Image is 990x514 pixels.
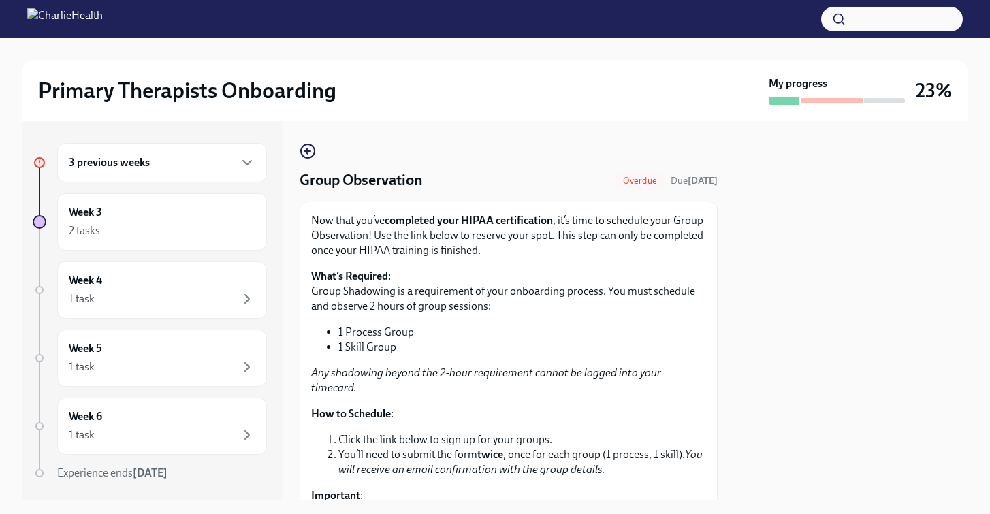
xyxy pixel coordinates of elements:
[69,341,102,356] h6: Week 5
[477,448,503,461] strong: twice
[311,213,706,258] p: Now that you’ve , it’s time to schedule your Group Observation! Use the link below to reserve you...
[69,155,150,170] h6: 3 previous weeks
[69,205,102,220] h6: Week 3
[615,176,665,186] span: Overdue
[338,432,706,447] li: Click the link below to sign up for your groups.
[916,78,952,103] h3: 23%
[69,291,95,306] div: 1 task
[671,174,718,187] span: August 23rd, 2025 10:00
[311,270,388,283] strong: What’s Required
[338,447,706,477] li: You’ll need to submit the form , once for each group (1 process, 1 skill).
[311,407,391,420] strong: How to Schedule
[385,214,553,227] strong: completed your HIPAA certification
[33,261,267,319] a: Week 41 task
[57,143,267,182] div: 3 previous weeks
[33,398,267,455] a: Week 61 task
[688,175,718,187] strong: [DATE]
[69,428,95,443] div: 1 task
[671,175,718,187] span: Due
[338,340,706,355] li: 1 Skill Group
[338,325,706,340] li: 1 Process Group
[69,273,102,288] h6: Week 4
[38,77,336,104] h2: Primary Therapists Onboarding
[33,193,267,251] a: Week 32 tasks
[311,269,706,314] p: : Group Shadowing is a requirement of your onboarding process. You must schedule and observe 2 ho...
[33,330,267,387] a: Week 51 task
[27,8,103,30] img: CharlieHealth
[311,488,706,503] p: :
[769,76,827,91] strong: My progress
[311,489,360,502] strong: Important
[69,409,102,424] h6: Week 6
[311,366,661,394] em: Any shadowing beyond the 2-hour requirement cannot be logged into your timecard.
[57,466,167,479] span: Experience ends
[133,466,167,479] strong: [DATE]
[311,406,706,421] p: :
[69,359,95,374] div: 1 task
[69,223,100,238] div: 2 tasks
[300,170,423,191] h4: Group Observation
